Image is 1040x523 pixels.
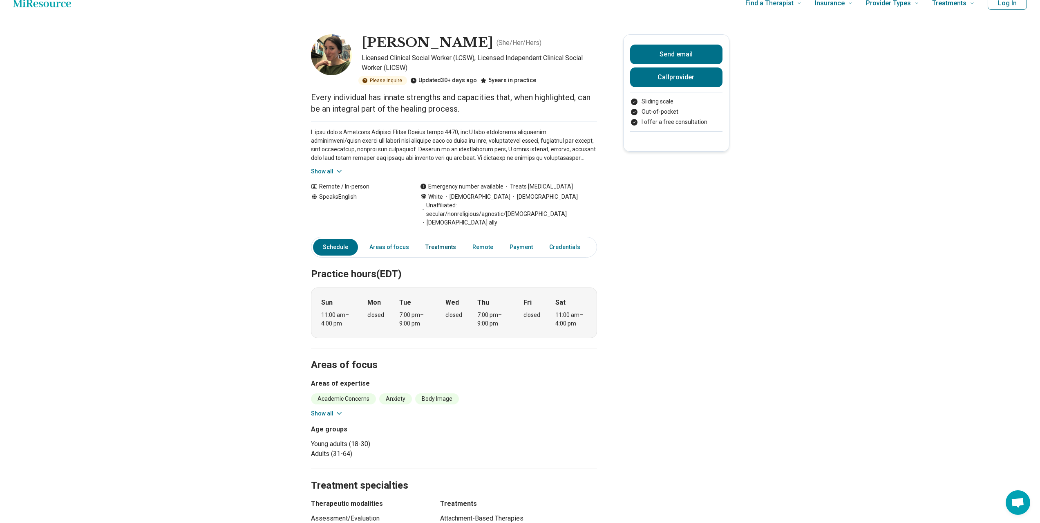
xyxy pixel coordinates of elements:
[420,239,461,256] a: Treatments
[311,499,425,509] h3: Therapeutic modalities
[311,379,597,388] h3: Areas of expertise
[311,339,597,372] h2: Areas of focus
[358,76,407,85] div: Please inquire
[367,311,384,319] div: closed
[311,182,404,191] div: Remote / In-person
[410,76,477,85] div: Updated 30+ days ago
[311,287,597,338] div: When does the program meet?
[443,193,510,201] span: [DEMOGRAPHIC_DATA]
[311,167,343,176] button: Show all
[480,76,536,85] div: 5 years in practice
[630,97,722,106] li: Sliding scale
[440,499,597,509] h3: Treatments
[321,311,353,328] div: 11:00 am – 4:00 pm
[367,298,381,308] strong: Mon
[445,311,462,319] div: closed
[477,311,509,328] div: 7:00 pm – 9:00 pm
[362,34,493,52] h1: [PERSON_NAME]
[399,311,431,328] div: 7:00 pm – 9:00 pm
[420,218,497,227] span: [DEMOGRAPHIC_DATA] ally
[523,298,532,308] strong: Fri
[311,449,451,459] li: Adults (31-64)
[311,439,451,449] li: Young adults (18-30)
[311,409,343,418] button: Show all
[523,311,540,319] div: closed
[544,239,590,256] a: Credentials
[428,193,443,201] span: White
[630,118,722,126] li: I offer a free consultation
[555,298,566,308] strong: Sat
[311,459,597,493] h2: Treatment specialties
[311,193,404,227] div: Speaks English
[503,182,573,191] span: Treats [MEDICAL_DATA]
[415,393,459,404] li: Body Image
[630,97,722,126] ul: Payment options
[555,311,587,328] div: 11:00 am – 4:00 pm
[365,239,414,256] a: Areas of focus
[313,239,358,256] a: Schedule
[630,108,722,116] li: Out-of-pocket
[505,239,538,256] a: Payment
[445,298,459,308] strong: Wed
[311,128,597,162] p: L ipsu dolo s Ametcons Adipisci Elitse Doeius tempo 4470, inc U labo etdolorema aliquaenim admini...
[399,298,411,308] strong: Tue
[1006,490,1030,515] div: Open chat
[311,424,451,434] h3: Age groups
[311,248,597,281] h2: Practice hours (EDT)
[420,182,503,191] div: Emergency number available
[510,193,578,201] span: [DEMOGRAPHIC_DATA]
[311,92,597,114] p: Every individual has innate strengths and capacities that, when highlighted, can be an integral p...
[477,298,489,308] strong: Thu
[379,393,412,404] li: Anxiety
[311,393,376,404] li: Academic Concerns
[311,34,352,75] img: Slade Roff, Licensed Clinical Social Worker (LCSW)
[362,53,597,73] p: Licensed Clinical Social Worker (LCSW), Licensed Independent Clinical Social Worker (LICSW)
[321,298,333,308] strong: Sun
[420,201,597,218] span: Unaffiliated: secular/nonreligious/agnostic/[DEMOGRAPHIC_DATA]
[497,38,541,48] p: ( She/Her/Hers )
[630,67,722,87] button: Callprovider
[467,239,498,256] a: Remote
[630,45,722,64] button: Send email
